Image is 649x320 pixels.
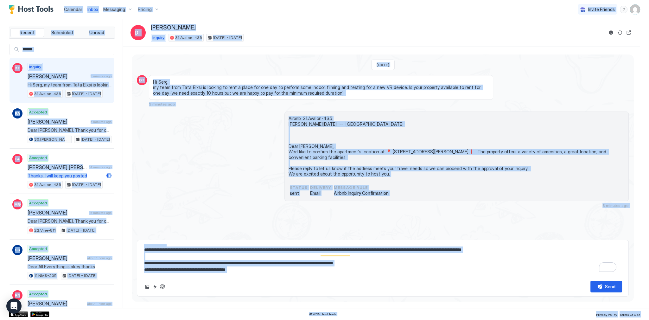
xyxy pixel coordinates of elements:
[377,62,389,67] span: [DATE]
[81,137,110,142] span: [DATE] - [DATE]
[103,7,125,12] span: Messaging
[29,109,47,115] span: Accepted
[15,156,20,162] span: FA
[28,218,111,224] span: Dear [PERSON_NAME], Thank you for choosing to stay at our apartment. 📅 I’d like to confirm your r...
[620,311,640,317] a: Terms Of Use
[159,283,166,291] button: ChatGPT Auto Reply
[143,283,151,291] button: Upload image
[28,73,88,80] span: [PERSON_NAME]
[89,30,104,35] span: Unread
[625,29,633,36] button: Open reservation
[91,74,111,78] span: 3 minutes ago
[45,28,79,37] button: Scheduled
[28,82,111,88] span: Hi Serg, my team from Tata Elxsi is looking to rent a place for one day to perform some indoor, f...
[138,7,152,12] span: Pricing
[89,165,111,169] span: 14 minutes ago
[290,185,308,190] span: status
[72,182,101,188] span: [DATE] - [DATE]
[9,27,115,39] div: tab-group
[29,200,47,206] span: Accepted
[151,24,196,31] span: [PERSON_NAME]
[15,111,20,116] span: RA
[28,127,111,133] span: Dear [PERSON_NAME], Thank you for choosing to stay at our apartment. 📅 I’d like to confirm your r...
[30,311,49,317] a: Google Play Store
[6,298,22,314] div: Open Intercom Messenger
[310,185,331,190] span: Delivery
[80,28,113,37] button: Unread
[29,291,47,297] span: Accepted
[51,30,73,35] span: Scheduled
[87,6,98,13] a: Inbox
[616,29,624,36] button: Sync reservation
[15,247,20,253] span: SS
[149,102,175,106] span: 3 minutes ago
[175,35,202,41] span: 31.Avalon-435
[64,6,82,13] a: Calendar
[67,227,96,233] span: [DATE] - [DATE]
[72,91,101,97] span: [DATE] - [DATE]
[28,264,111,270] span: Dear All Everythıng ıs okey thanks
[334,185,389,190] span: Message Rule
[20,30,35,35] span: Recent
[67,273,97,278] span: [DATE] - [DATE]
[605,283,615,290] div: Send
[151,283,159,291] button: Quick reply
[607,29,615,36] button: Reservation information
[29,64,41,70] span: Inquiry
[34,182,61,188] span: 31.Avalon-435
[89,211,111,215] span: 15 minutes ago
[87,256,111,260] span: about 1 hour ago
[29,155,47,161] span: Accepted
[590,281,622,292] button: Send
[9,5,56,14] a: Host Tools Logo
[29,246,47,252] span: Accepted
[28,118,88,125] span: [PERSON_NAME]
[64,7,82,12] span: Calendar
[34,137,70,142] span: 30.[PERSON_NAME]-510
[28,255,85,261] span: [PERSON_NAME]
[309,312,337,316] span: © 2025 Host Tools
[152,35,164,41] span: Inquiry
[87,7,98,12] span: Inbox
[588,7,615,12] span: Invite Friends
[91,120,111,124] span: 6 minutes ago
[9,311,28,317] a: App Store
[135,29,142,36] span: DT
[290,190,308,196] span: sent
[34,273,57,278] span: 11.NMS-205
[15,65,20,71] span: DT
[10,28,44,37] button: Recent
[213,35,242,41] span: [DATE] - [DATE]
[28,164,86,170] span: [PERSON_NAME] [PERSON_NAME]
[34,91,61,97] span: 31.Avalon-435
[596,313,617,317] span: Privacy Policy
[28,300,85,307] span: [PERSON_NAME]
[602,203,629,208] span: 3 minutes ago
[334,190,389,196] span: Airbnb Inquiry Confirmation
[28,209,86,216] span: [PERSON_NAME]
[289,116,625,177] span: Airbnb: 31.Avalon-435 [PERSON_NAME][DATE] -- [GEOGRAPHIC_DATA][DATE] Dear [PERSON_NAME], We'd lik...
[20,44,114,55] input: Input Field
[108,173,110,178] span: 1
[310,190,331,196] span: Email
[28,173,104,179] span: Thanks. I will keep you posted
[620,313,640,317] span: Terms Of Use
[14,202,21,207] span: MG
[143,244,622,276] textarea: To enrich screen reader interactions, please activate Accessibility in Grammarly extension settings
[630,4,640,15] div: User profile
[34,227,56,233] span: 22.Vine-811
[620,6,627,13] div: menu
[596,311,617,317] a: Privacy Policy
[139,77,145,83] span: DT
[87,302,111,306] span: about 1 hour ago
[15,292,20,298] span: RN
[153,79,489,96] span: Hi Serg, my team from Tata Elxsi is looking to rent a place for one day to perform some indoor, f...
